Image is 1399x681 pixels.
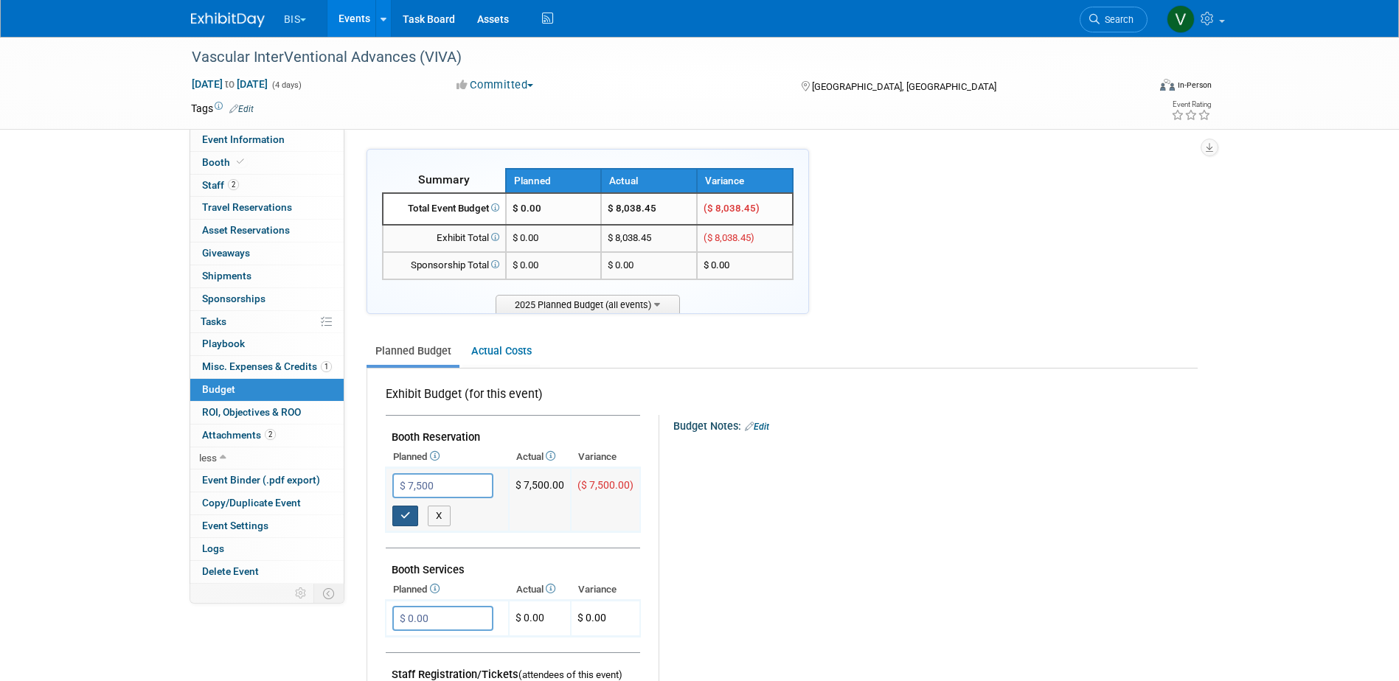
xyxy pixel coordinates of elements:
span: Attachments [202,429,276,441]
span: ($ 7,500.00) [577,479,633,491]
span: 2 [228,179,239,190]
a: Booth [190,152,344,174]
th: Variance [697,169,793,193]
span: Staff [202,179,239,191]
span: Giveaways [202,247,250,259]
td: Booth Reservation [386,416,640,447]
td: Booth Services [386,548,640,580]
div: In-Person [1177,80,1212,91]
th: Variance [571,447,640,467]
span: Travel Reservations [202,201,292,213]
span: Event Binder (.pdf export) [202,474,320,486]
span: [DATE] [DATE] [191,77,268,91]
a: Edit [745,422,769,432]
a: Misc. Expenses & Credits1 [190,356,344,378]
a: Budget [190,379,344,401]
span: Delete Event [202,565,259,577]
span: to [223,78,237,90]
a: Attachments2 [190,425,344,447]
button: Committed [451,77,539,93]
div: Exhibit Budget (for this event) [386,386,634,411]
span: Sponsorships [202,293,265,304]
td: Personalize Event Tab Strip [288,584,314,603]
a: ROI, Objectives & ROO [190,402,344,424]
div: Event Format [1060,77,1212,99]
a: less [190,447,344,469]
a: Event Information [190,129,344,151]
span: (4 days) [271,80,302,90]
td: $ 0.00 [509,601,571,637]
span: (attendees of this event) [518,669,622,680]
img: Valerie Shively [1167,5,1195,33]
td: $ 8,038.45 [601,225,697,252]
th: Actual [601,169,697,193]
a: Giveaways [190,242,344,265]
span: $ 0.00 [513,259,538,270]
span: 2 [265,429,276,440]
a: Event Settings [190,515,344,537]
span: ($ 8,038.45) [704,232,754,243]
span: Search [1100,14,1134,25]
div: Exhibit Total [389,231,499,245]
span: Asset Reservations [202,224,290,236]
a: Copy/Duplicate Event [190,492,344,514]
td: $ 0.00 [601,252,697,279]
span: Tasks [201,315,226,327]
th: Actual [509,579,571,600]
span: ROI, Objectives & ROO [202,406,301,418]
span: 2025 Planned Budget (all events) [496,295,680,313]
a: Actual Costs [462,338,540,365]
a: Planned Budget [367,338,459,365]
th: Planned [386,447,509,467]
td: Tags [191,101,254,116]
span: [GEOGRAPHIC_DATA], [GEOGRAPHIC_DATA] [812,81,996,92]
span: $ 0.00 [577,612,606,624]
span: Logs [202,542,224,554]
span: ($ 8,038.45) [704,203,760,214]
span: Shipments [202,270,251,282]
a: Logs [190,538,344,560]
span: $ 0.00 [513,203,541,214]
a: Asset Reservations [190,220,344,242]
span: Booth [202,156,247,168]
div: Vascular InterVentional Advances (VIVA) [187,44,1125,71]
span: $ 7,500.00 [515,479,564,491]
td: Toggle Event Tabs [313,584,344,603]
span: Summary [418,172,470,186]
span: Misc. Expenses & Credits [202,360,332,372]
span: $ 0.00 [513,232,538,243]
div: Total Event Budget [389,202,499,216]
button: X [428,506,451,526]
a: Event Binder (.pdf export) [190,469,344,492]
span: Event Information [202,133,285,145]
th: Actual [509,447,571,467]
a: Staff2 [190,175,344,197]
a: Delete Event [190,561,344,583]
a: Shipments [190,265,344,287]
a: Travel Reservations [190,197,344,219]
span: $ 0.00 [704,259,729,270]
div: Budget Notes: [673,415,1196,434]
i: Booth reservation complete [237,158,244,166]
span: 1 [321,361,332,372]
th: Planned [386,579,509,600]
div: Sponsorship Total [389,259,499,273]
span: Copy/Duplicate Event [202,497,301,509]
th: Variance [571,579,640,600]
div: Event Rating [1171,101,1211,108]
img: ExhibitDay [191,13,265,27]
span: Budget [202,383,235,395]
span: less [199,452,217,464]
a: Playbook [190,333,344,355]
span: Event Settings [202,520,268,531]
a: Edit [229,104,254,114]
a: Tasks [190,311,344,333]
td: $ 8,038.45 [601,193,697,225]
th: Planned [506,169,602,193]
span: Playbook [202,338,245,349]
a: Search [1080,7,1148,32]
img: Format-Inperson.png [1160,79,1175,91]
a: Sponsorships [190,288,344,310]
